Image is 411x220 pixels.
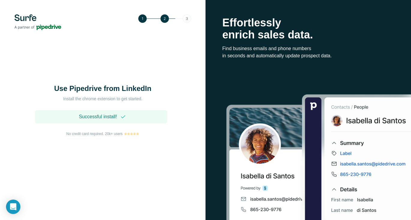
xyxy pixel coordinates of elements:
[6,200,20,214] div: Open Intercom Messenger
[222,29,394,41] p: enrich sales data.
[66,131,123,137] span: No credit card required. 20k+ users
[14,14,61,30] img: Surfe's logo
[222,17,394,29] p: Effortlessly
[43,96,163,102] p: Install the chrome extension to get started.
[138,14,191,23] img: Step 2
[222,45,394,52] p: Find business emails and phone numbers
[43,84,163,93] h1: Use Pipedrive from LinkedIn
[222,52,394,59] p: in seconds and automatically update prospect data.
[79,113,117,120] span: Successful install!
